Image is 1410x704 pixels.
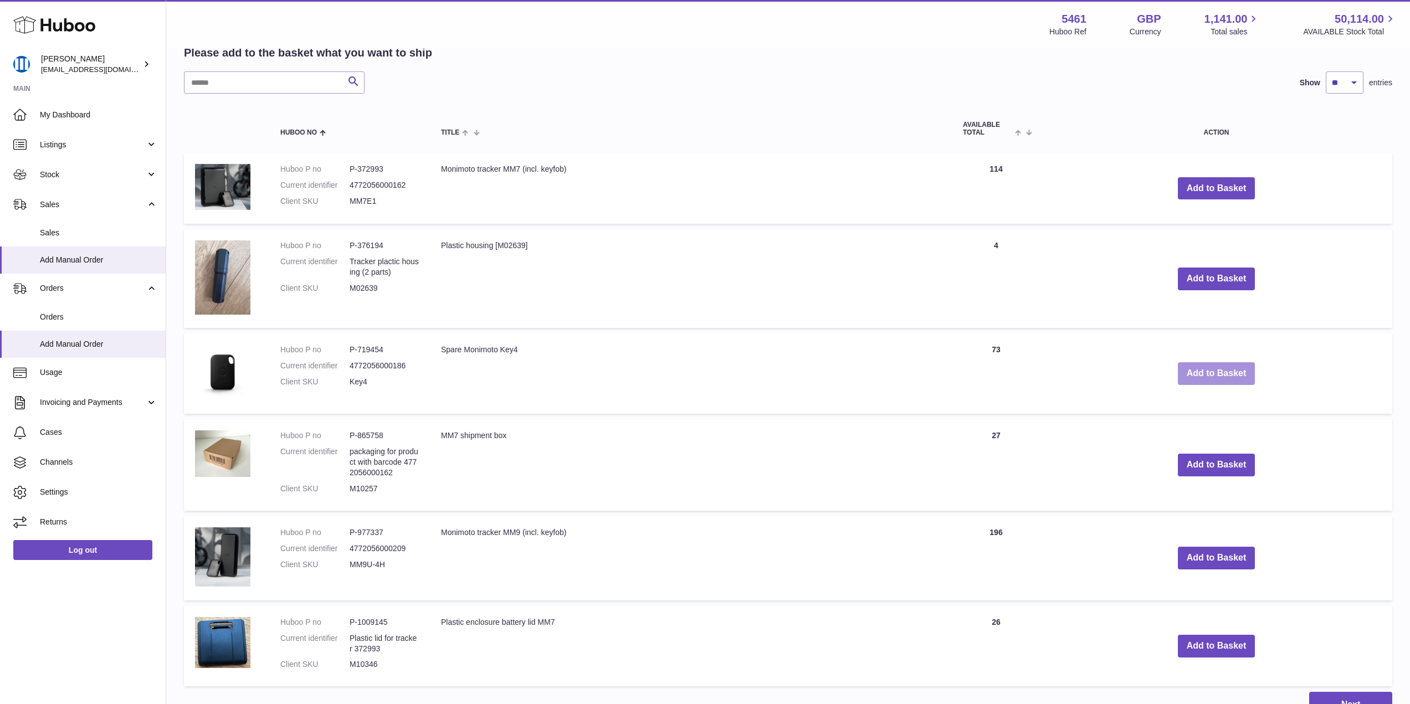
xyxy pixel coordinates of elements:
[350,659,419,670] dd: M10346
[280,527,350,538] dt: Huboo P no
[350,164,419,174] dd: P-372993
[350,559,419,570] dd: MM9U-4H
[280,430,350,441] dt: Huboo P no
[195,527,250,587] img: Monimoto tracker MM9 (incl. keyfob)
[40,487,157,497] span: Settings
[1303,12,1397,37] a: 50,114.00 AVAILABLE Stock Total
[195,240,250,314] img: Plastic housing [M02639]
[1178,454,1255,476] button: Add to Basket
[195,617,250,669] img: Plastic enclosure battery lid MM7
[350,543,419,554] dd: 4772056000209
[1204,12,1248,27] span: 1,141.00
[40,199,146,210] span: Sales
[13,540,152,560] a: Log out
[430,419,952,510] td: MM7 shipment box
[1130,27,1161,37] div: Currency
[350,180,419,191] dd: 4772056000162
[1062,12,1086,27] strong: 5461
[430,153,952,224] td: Monimoto tracker MM7 (incl. keyfob)
[952,229,1040,328] td: 4
[280,559,350,570] dt: Client SKU
[1303,27,1397,37] span: AVAILABLE Stock Total
[1369,78,1392,88] span: entries
[280,633,350,654] dt: Current identifier
[1178,177,1255,200] button: Add to Basket
[1137,12,1161,27] strong: GBP
[280,180,350,191] dt: Current identifier
[280,196,350,207] dt: Client SKU
[350,446,419,478] dd: packaging for product with barcode 4772056000162
[350,527,419,538] dd: P-977337
[280,361,350,371] dt: Current identifier
[40,367,157,378] span: Usage
[40,228,157,238] span: Sales
[1178,547,1255,569] button: Add to Basket
[430,516,952,600] td: Monimoto tracker MM9 (incl. keyfob)
[350,283,419,294] dd: M02639
[40,255,157,265] span: Add Manual Order
[40,140,146,150] span: Listings
[280,377,350,387] dt: Client SKU
[952,333,1040,414] td: 73
[952,153,1040,224] td: 114
[40,427,157,438] span: Cases
[40,457,157,467] span: Channels
[13,56,30,73] img: oksana@monimoto.com
[952,606,1040,687] td: 26
[40,339,157,350] span: Add Manual Order
[350,430,419,441] dd: P-865758
[350,484,419,494] dd: M10257
[350,377,419,387] dd: Key4
[41,65,163,74] span: [EMAIL_ADDRESS][DOMAIN_NAME]
[1211,27,1260,37] span: Total sales
[350,240,419,251] dd: P-376194
[350,617,419,628] dd: P-1009145
[350,633,419,654] dd: Plastic lid for tracker 372993
[280,484,350,494] dt: Client SKU
[280,164,350,174] dt: Huboo P no
[350,345,419,355] dd: P-719454
[195,345,250,400] img: Spare Monimoto Key4
[195,430,250,476] img: MM7 shipment box
[430,229,952,328] td: Plastic housing [M02639]
[280,129,317,136] span: Huboo no
[963,121,1012,136] span: AVAILABLE Total
[1178,268,1255,290] button: Add to Basket
[280,617,350,628] dt: Huboo P no
[40,312,157,322] span: Orders
[280,240,350,251] dt: Huboo P no
[350,196,419,207] dd: MM7E1
[430,333,952,414] td: Spare Monimoto Key4
[280,446,350,478] dt: Current identifier
[40,169,146,180] span: Stock
[40,397,146,408] span: Invoicing and Payments
[430,606,952,687] td: Plastic enclosure battery lid MM7
[40,110,157,120] span: My Dashboard
[952,516,1040,600] td: 196
[184,45,432,60] h2: Please add to the basket what you want to ship
[280,283,350,294] dt: Client SKU
[40,283,146,294] span: Orders
[280,543,350,554] dt: Current identifier
[350,256,419,278] dd: Tracker plactic housing (2 parts)
[41,54,141,75] div: [PERSON_NAME]
[1204,12,1260,37] a: 1,141.00 Total sales
[280,345,350,355] dt: Huboo P no
[1178,635,1255,657] button: Add to Basket
[441,129,459,136] span: Title
[280,659,350,670] dt: Client SKU
[1300,78,1320,88] label: Show
[280,256,350,278] dt: Current identifier
[1040,110,1392,147] th: Action
[40,517,157,527] span: Returns
[195,164,250,210] img: Monimoto tracker MM7 (incl. keyfob)
[1335,12,1384,27] span: 50,114.00
[1049,27,1086,37] div: Huboo Ref
[350,361,419,371] dd: 4772056000186
[1178,362,1255,385] button: Add to Basket
[952,419,1040,510] td: 27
